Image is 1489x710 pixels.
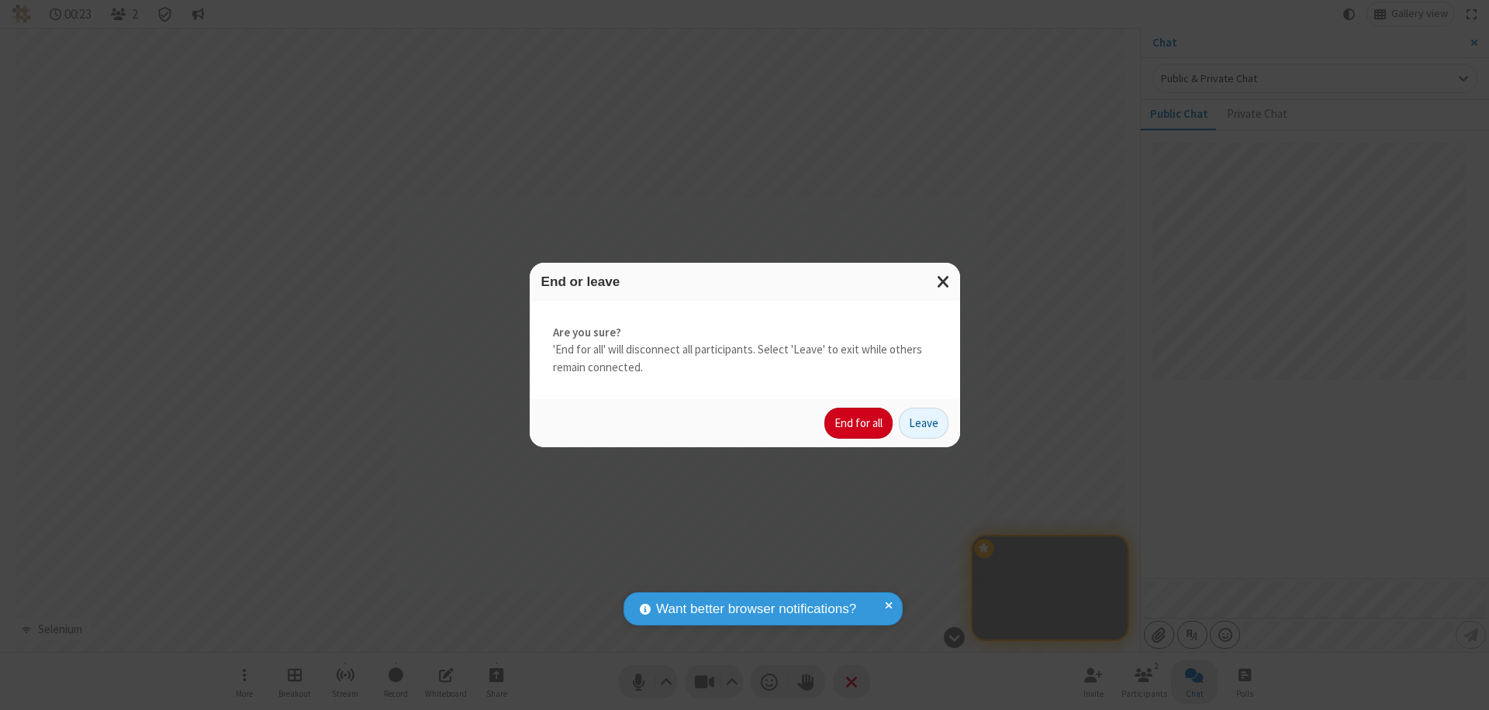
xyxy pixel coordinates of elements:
span: Want better browser notifications? [656,599,856,619]
div: 'End for all' will disconnect all participants. Select 'Leave' to exit while others remain connec... [530,301,960,400]
h3: End or leave [541,274,948,289]
strong: Are you sure? [553,324,937,342]
button: Close modal [928,263,960,301]
button: End for all [824,408,893,439]
button: Leave [899,408,948,439]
